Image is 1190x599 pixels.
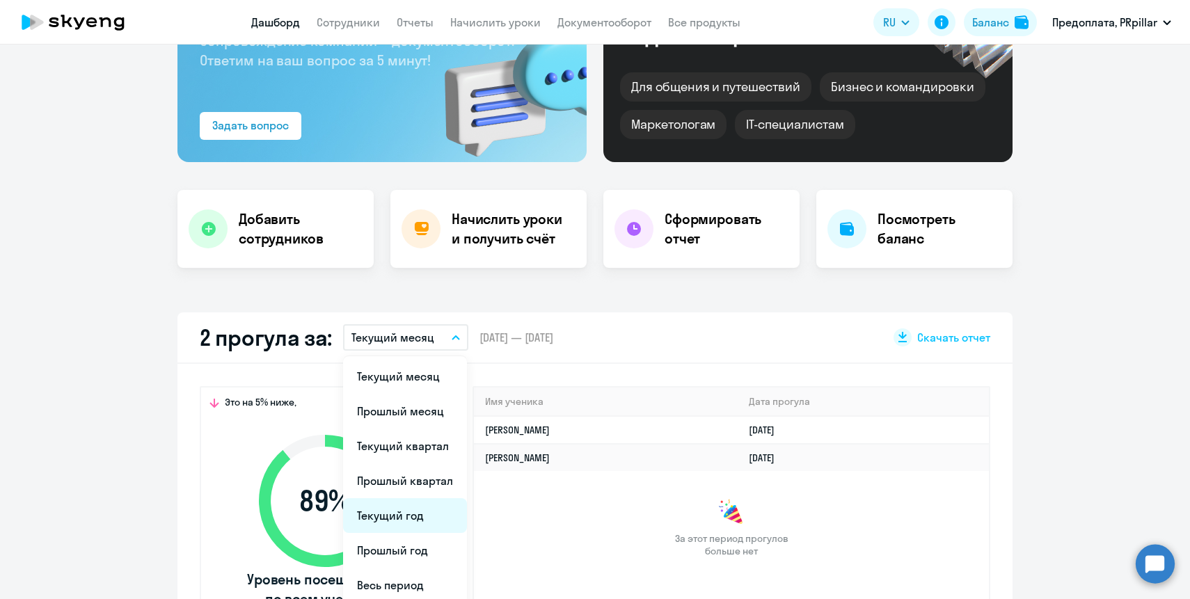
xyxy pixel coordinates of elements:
[479,330,553,345] span: [DATE] — [DATE]
[343,324,468,351] button: Текущий месяц
[485,452,550,464] a: [PERSON_NAME]
[620,72,811,102] div: Для общения и путешествий
[972,14,1009,31] div: Баланс
[665,209,788,248] h4: Сформировать отчет
[749,424,786,436] a: [DATE]
[425,6,587,162] img: bg-img
[474,388,738,416] th: Имя ученика
[317,15,380,29] a: Сотрудники
[452,209,573,248] h4: Начислить уроки и получить счёт
[964,8,1037,36] button: Балансbalance
[239,209,363,248] h4: Добавить сотрудников
[397,15,434,29] a: Отчеты
[200,112,301,140] button: Задать вопрос
[820,72,985,102] div: Бизнес и командировки
[450,15,541,29] a: Начислить уроки
[735,110,855,139] div: IT-специалистам
[1052,14,1157,31] p: Предоплата, PRpillar
[878,209,1001,248] h4: Посмотреть баланс
[485,424,550,436] a: [PERSON_NAME]
[351,329,434,346] p: Текущий месяц
[1045,6,1178,39] button: Предоплата, PRpillar
[673,532,790,557] span: За этот период прогулов больше нет
[717,499,745,527] img: congrats
[1015,15,1029,29] img: balance
[620,110,727,139] div: Маркетологам
[557,15,651,29] a: Документооборот
[738,388,989,416] th: Дата прогула
[668,15,740,29] a: Все продукты
[873,8,919,36] button: RU
[251,15,300,29] a: Дашборд
[212,117,289,134] div: Задать вопрос
[917,330,990,345] span: Скачать отчет
[749,452,786,464] a: [DATE]
[200,324,332,351] h2: 2 прогула за:
[245,484,405,518] span: 89 %
[225,396,296,413] span: Это на 5% ниже,
[883,14,896,31] span: RU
